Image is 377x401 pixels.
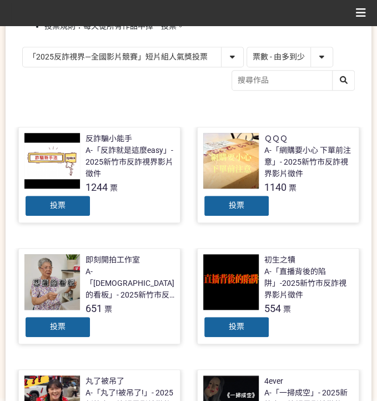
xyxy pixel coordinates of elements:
[18,248,180,344] a: 即刻開拍工作室A-「[DEMOGRAPHIC_DATA]的看板」- 2025新竹市反詐視界影片徵件651票投票
[86,254,140,266] div: 即刻開拍工作室
[264,133,288,145] div: ＱＱＱ
[104,305,112,314] span: 票
[229,322,244,331] span: 投票
[50,201,66,210] span: 投票
[264,375,283,387] div: 4ever
[232,71,354,90] input: 搜尋作品
[264,303,281,314] span: 554
[264,145,353,180] div: A-「網購要小心 下單前注意」- 2025新竹市反詐視界影片徵件
[264,181,286,193] span: 1140
[86,266,174,301] div: A-「[DEMOGRAPHIC_DATA]的看板」- 2025新竹市反詐視界影片徵件
[197,127,359,223] a: ＱＱＱA-「網購要小心 下單前注意」- 2025新竹市反詐視界影片徵件1140票投票
[86,133,132,145] div: 反詐騙小能手
[86,303,102,314] span: 651
[289,184,296,192] span: 票
[86,375,124,387] div: 丸了被吊了
[86,145,174,180] div: A-「反詐就是這麼easy」- 2025新竹市反詐視界影片徵件
[50,322,66,331] span: 投票
[264,254,295,266] div: 初生之犢
[110,184,118,192] span: 票
[86,181,108,193] span: 1244
[283,305,291,314] span: 票
[229,201,244,210] span: 投票
[264,266,353,301] div: A-「直播背後的陷阱」-2025新竹市反詐視界影片徵件
[18,127,180,223] a: 反詐騙小能手A-「反詐就是這麼easy」- 2025新竹市反詐視界影片徵件1244票投票
[197,248,359,344] a: 初生之犢A-「直播背後的陷阱」-2025新竹市反詐視界影片徵件554票投票
[44,21,355,32] li: 投票規則：每天從所有作品中擇一投票。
